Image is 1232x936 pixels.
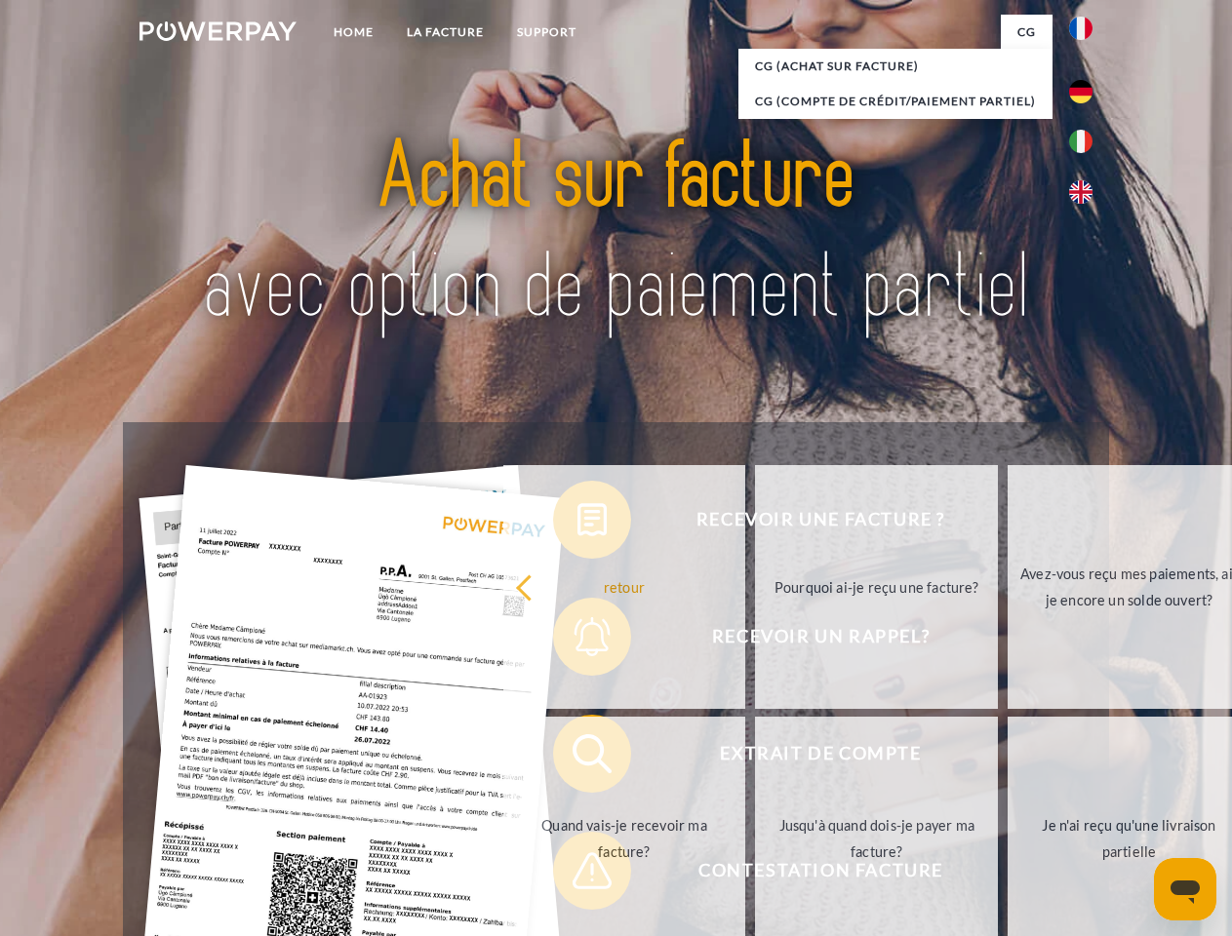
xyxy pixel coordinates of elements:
a: CG [1001,15,1053,50]
a: Home [317,15,390,50]
img: title-powerpay_fr.svg [186,94,1046,373]
iframe: Bouton de lancement de la fenêtre de messagerie [1154,858,1216,920]
a: CG (achat sur facture) [738,49,1053,84]
div: Pourquoi ai-je reçu une facture? [767,573,986,600]
div: Jusqu'à quand dois-je payer ma facture? [767,812,986,865]
div: retour [515,573,735,600]
img: it [1069,130,1093,153]
a: CG (Compte de crédit/paiement partiel) [738,84,1053,119]
img: logo-powerpay-white.svg [139,21,297,41]
img: fr [1069,17,1093,40]
a: LA FACTURE [390,15,500,50]
a: Support [500,15,593,50]
img: de [1069,80,1093,103]
img: en [1069,180,1093,204]
div: Quand vais-je recevoir ma facture? [515,812,735,865]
